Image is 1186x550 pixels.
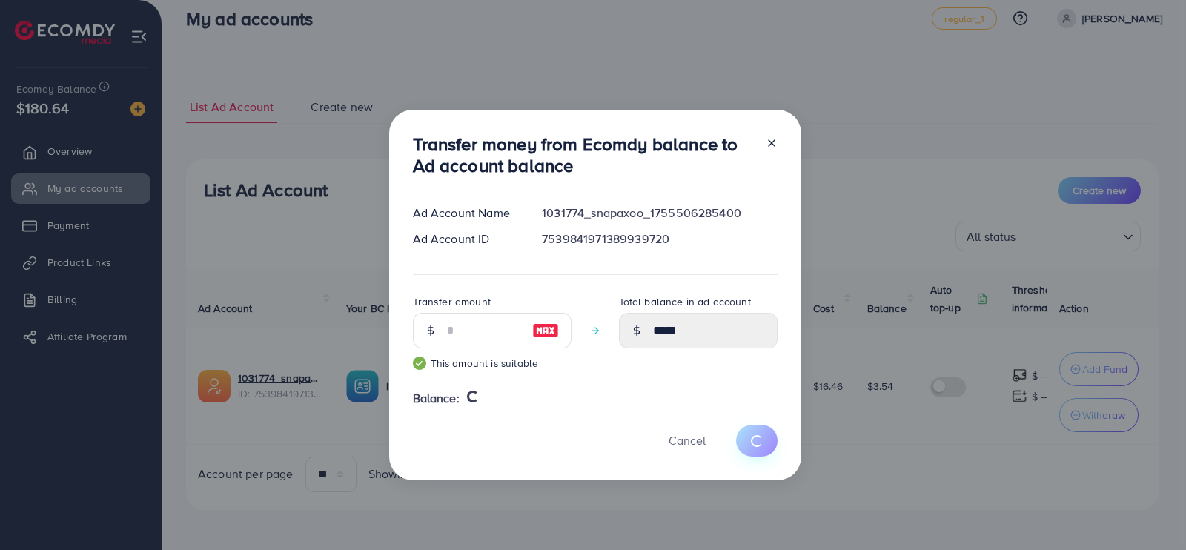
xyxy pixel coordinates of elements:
span: Balance: [413,390,460,407]
div: 7539841971389939720 [530,231,789,248]
div: Ad Account ID [401,231,531,248]
label: Total balance in ad account [619,294,751,309]
small: This amount is suitable [413,356,572,371]
img: guide [413,357,426,370]
button: Cancel [650,425,724,457]
iframe: Chat [1123,483,1175,539]
h3: Transfer money from Ecomdy balance to Ad account balance [413,133,754,176]
div: 1031774_snapaxoo_1755506285400 [530,205,789,222]
label: Transfer amount [413,294,491,309]
img: image [532,322,559,339]
span: Cancel [669,432,706,448]
div: Ad Account Name [401,205,531,222]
